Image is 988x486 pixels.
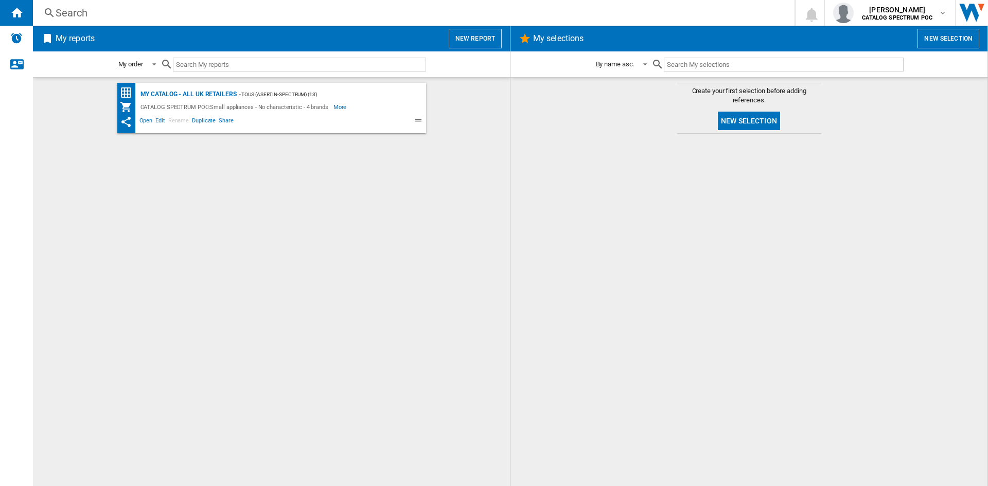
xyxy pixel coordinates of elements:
button: New selection [918,29,979,48]
span: More [333,101,348,113]
h2: My selections [531,29,586,48]
span: Rename [167,116,190,128]
div: Price Ranking [120,86,138,99]
span: Open [138,116,154,128]
input: Search My selections [664,58,903,71]
b: CATALOG SPECTRUM POC [862,14,932,21]
span: Edit [154,116,167,128]
div: By name asc. [596,60,634,68]
button: New report [449,29,502,48]
input: Search My reports [173,58,426,71]
div: Search [56,6,768,20]
div: My order [118,60,143,68]
span: Share [217,116,235,128]
img: alerts-logo.svg [10,32,23,44]
span: Create your first selection before adding references. [677,86,821,105]
div: CATALOG SPECTRUM POC:Small appliances - No characteristic - 4 brands [138,101,333,113]
div: My Assortment [120,101,138,113]
span: [PERSON_NAME] [862,5,932,15]
img: profile.jpg [833,3,854,23]
div: - TOUS (asertin-spectrum) (13) [237,88,405,101]
span: Duplicate [190,116,217,128]
div: My Catalog - all UK retailers [138,88,237,101]
button: New selection [718,112,780,130]
ng-md-icon: This report has been shared with you [120,116,132,128]
h2: My reports [54,29,97,48]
